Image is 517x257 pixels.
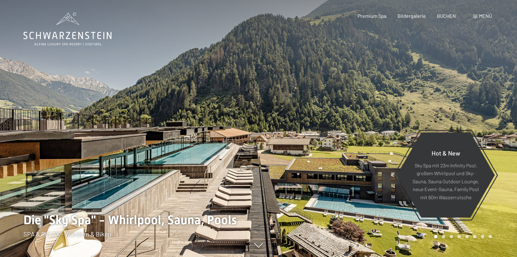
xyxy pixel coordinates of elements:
a: Hot & New Sky Spa mit 23m Infinity Pool, großem Whirlpool und Sky-Sauna, Sauna Outdoor Lounge, ne... [396,132,495,218]
p: Sky Spa mit 23m Infinity Pool, großem Whirlpool und Sky-Sauna, Sauna Outdoor Lounge, neue Event-S... [412,161,480,201]
div: Carousel Page 2 [442,235,445,238]
div: Carousel Pagination [432,235,492,238]
div: Carousel Page 7 [481,235,484,238]
div: Carousel Page 4 [457,235,461,238]
a: Bildergalerie [398,13,426,19]
div: Carousel Page 1 (Current Slide) [434,235,437,238]
a: Premium Spa [358,13,386,19]
a: BUCHEN [437,13,456,19]
span: Menü [479,13,492,19]
div: Carousel Page 5 [465,235,469,238]
span: Hot & New [432,149,460,156]
div: Carousel Page 3 [450,235,453,238]
div: Carousel Page 8 [489,235,492,238]
div: Carousel Page 6 [473,235,476,238]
